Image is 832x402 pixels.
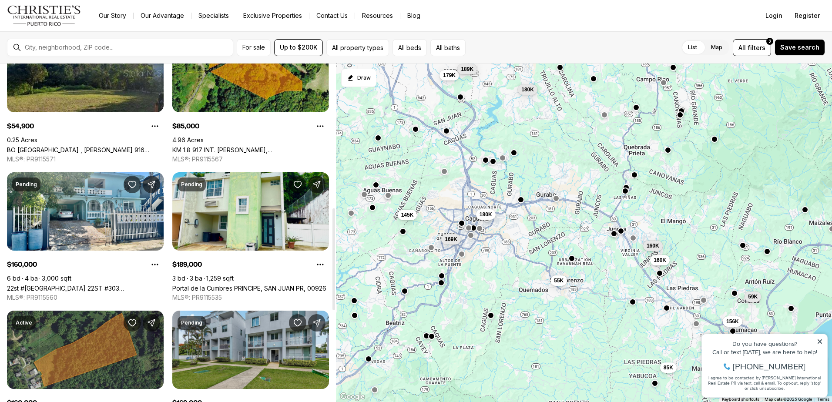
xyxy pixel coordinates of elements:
button: Login [760,7,788,24]
span: filters [748,43,765,52]
span: 145K [401,211,414,218]
span: [PHONE_NUMBER] [36,41,108,50]
span: 160K [654,257,666,264]
span: 160K [647,242,659,249]
a: Blog [400,10,427,22]
button: 145K [398,209,417,220]
button: All beds [393,39,427,56]
span: 55K [554,277,564,284]
span: 169K [445,236,457,243]
a: 22st #303 Ceiba Norte 22ST #303 CEIBA NORTE, JUNCOS PR, 00777 [7,285,164,292]
img: logo [7,5,81,26]
p: Pending [16,181,37,188]
a: KM 1.8 917 INT. TEJAS WARD, LAS PIEDRAS PR, 00771 [172,146,329,154]
span: I agree to be contacted by [PERSON_NAME] International Real Estate PR via text, call & email. To ... [11,54,124,70]
button: 160K [650,255,670,265]
button: Share Property [308,176,325,193]
a: BO CERRO GORDO , CARR 916 KM.HM 3.7, SAN LORENZO PR, 00754 [7,146,164,154]
a: Resources [355,10,400,22]
span: 179K [443,71,456,78]
button: 160K [643,241,663,251]
button: 189K [457,64,477,74]
a: Exclusive Properties [236,10,309,22]
p: Pending [181,319,202,326]
span: 180K [521,86,534,93]
label: List [681,40,704,55]
a: Specialists [191,10,236,22]
button: Register [789,7,825,24]
button: Property options [312,117,329,135]
span: Up to $200K [280,44,317,51]
button: 156K [723,316,742,326]
button: All property types [326,39,389,56]
p: Pending [181,181,202,188]
div: Do you have questions? [9,20,126,26]
span: Save search [780,44,819,51]
button: Save Property: . CONDOMINIO VISTA REAL 1 #A-107 [289,314,306,332]
button: Contact Us [309,10,355,22]
p: Active [16,319,32,326]
button: Property options [146,256,164,273]
span: 85K [664,364,673,371]
button: Allfilters2 [733,39,771,56]
span: 156K [726,318,739,325]
button: Share Property [308,314,325,332]
button: 169K [441,234,461,245]
button: 180K [518,84,537,94]
span: For sale [242,44,265,51]
button: Start drawing [341,69,376,87]
button: 85K [660,362,677,372]
a: Portal de la Cumbres PRINCIPE, SAN JUAN PR, 00926 [172,285,326,292]
button: Save Property: Portal de la Cumbres PRINCIPE [289,176,306,193]
button: Property options [312,256,329,273]
span: All [738,43,746,52]
span: 189K [461,66,473,73]
button: All baths [430,39,466,56]
button: 59K [745,291,761,301]
span: Register [795,12,820,19]
a: Our Story [92,10,133,22]
span: 2 [768,38,772,45]
span: Login [765,12,782,19]
label: Map [704,40,729,55]
span: 180K [480,211,492,218]
a: Our Advantage [134,10,191,22]
button: 179K [439,70,459,80]
button: Save Property: 22st #303 Ceiba Norte 22ST #303 CEIBA NORTE [124,176,141,193]
div: Call or text [DATE], we are here to help! [9,28,126,34]
button: Save search [775,39,825,56]
button: 55K [550,275,567,286]
span: 59K [748,293,758,300]
button: Up to $200K [274,39,323,56]
button: Property options [146,117,164,135]
button: Share Property [143,176,160,193]
button: 180K [476,209,496,220]
button: Share Property [143,314,160,332]
button: For sale [237,39,271,56]
button: Save Property: Barrio Ceiba Norte SOLAR 6 [124,314,141,332]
